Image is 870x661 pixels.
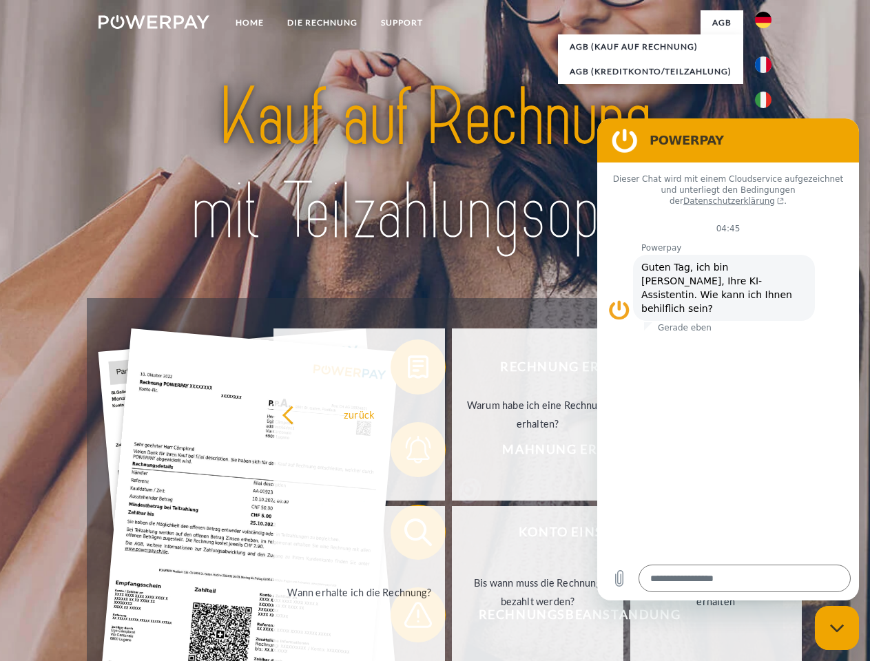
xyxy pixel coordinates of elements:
iframe: Schaltfläche zum Öffnen des Messaging-Fensters; Konversation läuft [815,606,859,650]
img: fr [755,56,771,73]
a: AGB (Kreditkonto/Teilzahlung) [558,59,743,84]
a: Home [224,10,276,35]
div: zurück [282,405,437,423]
div: Wann erhalte ich die Rechnung? [282,583,437,601]
div: Warum habe ich eine Rechnung erhalten? [460,396,615,433]
img: de [755,12,771,28]
a: SUPPORT [369,10,435,35]
div: Bis wann muss die Rechnung bezahlt werden? [460,574,615,611]
img: it [755,92,771,108]
iframe: Messaging-Fenster [597,118,859,600]
a: agb [701,10,743,35]
a: DIE RECHNUNG [276,10,369,35]
img: title-powerpay_de.svg [132,66,738,264]
img: logo-powerpay-white.svg [99,15,209,29]
a: AGB (Kauf auf Rechnung) [558,34,743,59]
